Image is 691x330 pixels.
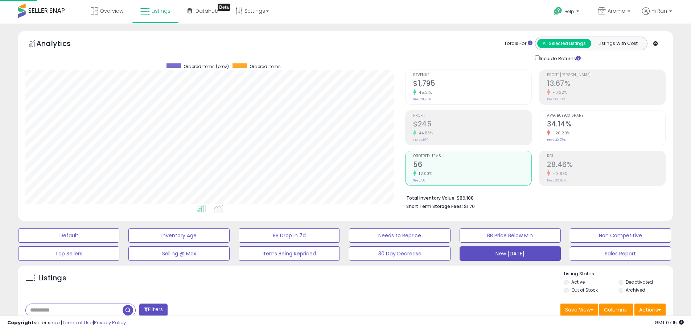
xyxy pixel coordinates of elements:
span: Columns [604,306,627,313]
h2: 56 [413,160,531,170]
span: ROI [547,154,665,158]
span: Overview [100,7,123,14]
small: -13.63% [550,171,568,176]
span: Listings [152,7,170,14]
p: Listing States: [564,271,673,277]
button: Save View [560,304,598,316]
button: Selling @ Max [128,246,230,261]
span: Hi Ran [651,7,667,14]
h2: 28.46% [547,160,665,170]
button: Listings With Cost [591,39,645,48]
small: Prev: 13.70% [547,97,565,101]
h5: Listings [38,273,66,283]
h5: Analytics [36,38,85,50]
button: Actions [634,304,666,316]
button: Default [18,228,119,243]
div: Totals For [504,40,532,47]
small: -20.20% [550,130,570,136]
small: Prev: $169 [413,138,429,142]
button: Columns [599,304,633,316]
b: Total Inventory Value: [406,195,456,201]
h2: $245 [413,120,531,130]
small: Prev: $1,236 [413,97,431,101]
label: Deactivated [626,279,653,285]
label: Active [571,279,585,285]
i: Get Help [554,7,563,16]
button: Inventory Age [128,228,230,243]
span: Help [564,8,574,14]
b: Short Term Storage Fees: [406,203,463,209]
span: Aroma [608,7,625,14]
strong: Copyright [7,319,34,326]
a: Hi Ran [642,7,672,24]
span: Ordered Items (prev) [184,63,229,70]
span: Ordered Items [413,154,531,158]
div: Include Returns [530,54,589,62]
small: -0.22% [550,90,567,95]
label: Archived [626,287,645,293]
button: All Selected Listings [537,39,591,48]
a: Terms of Use [62,319,93,326]
h2: 34.14% [547,120,665,130]
span: Profit [413,114,531,118]
button: Filters [139,304,168,316]
span: 2025-08-12 07:15 GMT [655,319,684,326]
button: BB Drop in 7d [239,228,340,243]
h2: $1,795 [413,79,531,89]
small: Prev: 42.78% [547,138,565,142]
button: 30 Day Decrease [349,246,450,261]
span: DataHub [196,7,218,14]
small: Prev: 32.95% [547,178,567,183]
h2: 13.67% [547,79,665,89]
div: seller snap | | [7,319,126,326]
small: 12.00% [416,171,432,176]
label: Out of Stock [571,287,598,293]
button: New [DATE] [460,246,561,261]
span: Revenue [413,73,531,77]
span: Avg. Buybox Share [547,114,665,118]
span: Profit [PERSON_NAME] [547,73,665,77]
button: Needs to Reprice [349,228,450,243]
button: Top Sellers [18,246,119,261]
span: Ordered Items [250,63,281,70]
div: Tooltip anchor [218,4,230,11]
button: Non Competitive [570,228,671,243]
span: $1.70 [464,203,475,210]
a: Help [548,1,587,24]
button: BB Price Below Min [460,228,561,243]
small: Prev: 50 [413,178,425,183]
button: Items Being Repriced [239,246,340,261]
small: 44.88% [416,130,433,136]
button: Sales Report [570,246,671,261]
a: Privacy Policy [94,319,126,326]
small: 45.21% [416,90,432,95]
li: $86,108 [406,193,660,202]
